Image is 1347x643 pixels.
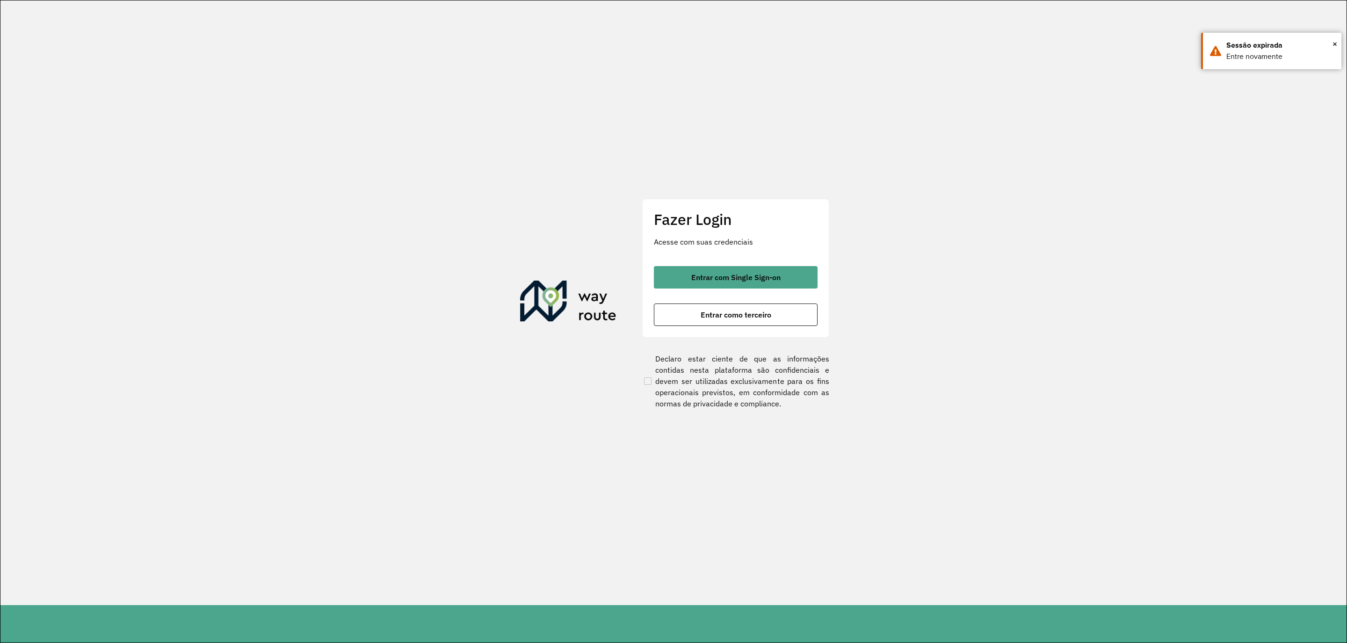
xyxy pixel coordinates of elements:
[654,303,818,326] button: button
[654,236,818,247] p: Acesse com suas credenciais
[642,353,829,409] label: Declaro estar ciente de que as informações contidas nesta plataforma são confidenciais e devem se...
[1226,51,1334,62] div: Entre novamente
[520,281,616,325] img: Roteirizador AmbevTech
[1226,40,1334,51] div: Sessão expirada
[1333,37,1337,51] span: ×
[701,311,771,318] span: Entrar como terceiro
[654,210,818,228] h2: Fazer Login
[654,266,818,289] button: button
[1333,37,1337,51] button: Close
[691,274,781,281] span: Entrar com Single Sign-on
